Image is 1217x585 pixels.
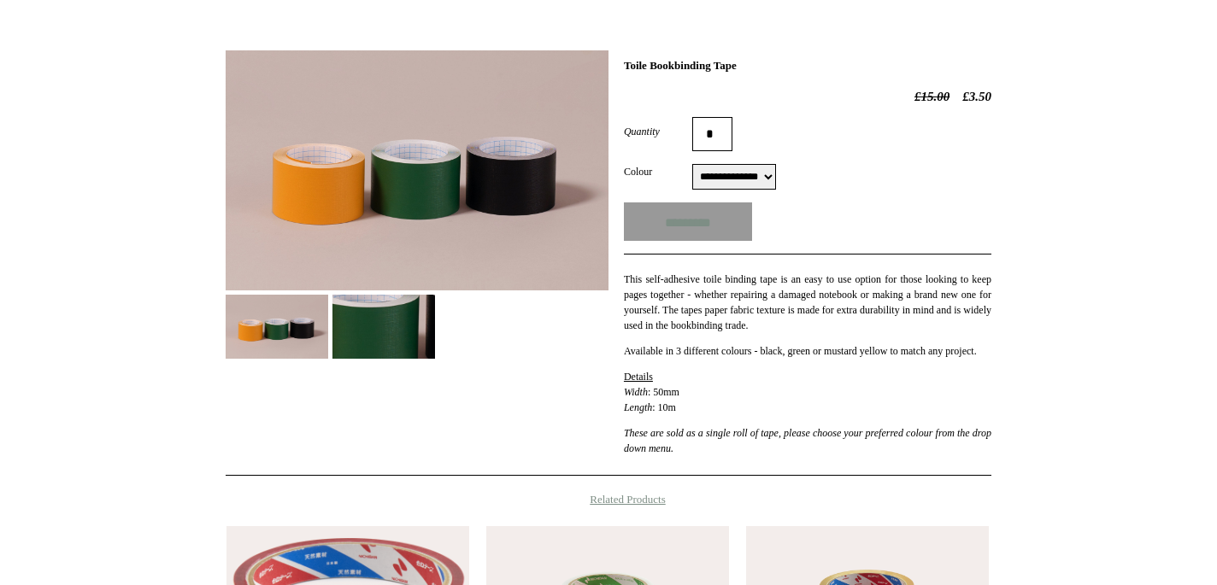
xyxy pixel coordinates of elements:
label: Colour [624,164,692,179]
label: Quantity [624,124,692,139]
h1: Toile Bookbinding Tape [624,59,991,73]
em: These are sold as a single roll of tape, please choose your preferred colour from the drop down m... [624,427,991,454]
h2: £3.50 [624,89,991,104]
img: Toile Bookbinding Tape [226,295,328,359]
h4: Related Products [181,493,1036,506]
img: Toile Bookbinding Tape [226,50,608,290]
p: : 50mm : 10m [624,369,991,415]
p: This self-adhesive toile binding tape is an easy to use option for those looking to keep pages to... [624,272,991,333]
img: Toile Bookbinding Tape [332,295,435,359]
span: Details [624,371,653,383]
em: Length [624,401,652,413]
em: Width [624,386,648,398]
span: £15.00 [914,90,949,103]
p: Available in 3 different colours - black, green or mustard yellow to match any project. [624,343,991,359]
